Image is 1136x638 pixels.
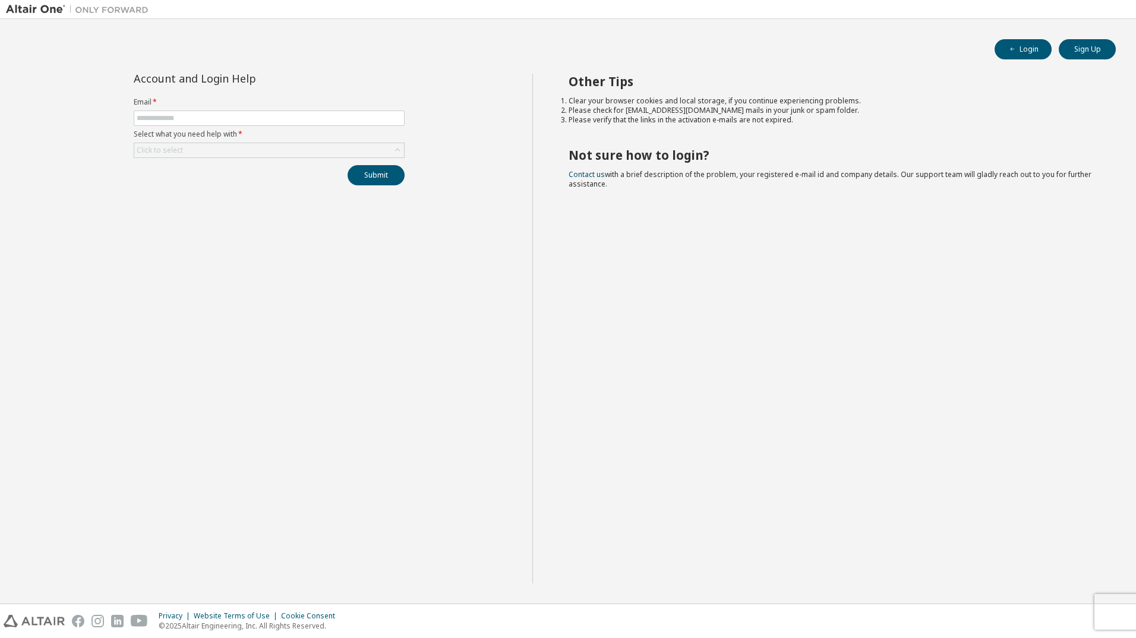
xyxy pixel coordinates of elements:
li: Clear your browser cookies and local storage, if you continue experiencing problems. [569,96,1095,106]
a: Contact us [569,169,605,179]
div: Website Terms of Use [194,611,281,621]
div: Cookie Consent [281,611,342,621]
img: youtube.svg [131,615,148,627]
button: Login [995,39,1052,59]
img: facebook.svg [72,615,84,627]
h2: Other Tips [569,74,1095,89]
div: Click to select [137,146,183,155]
div: Privacy [159,611,194,621]
button: Submit [348,165,405,185]
img: instagram.svg [91,615,104,627]
label: Email [134,97,405,107]
label: Select what you need help with [134,130,405,139]
div: Account and Login Help [134,74,351,83]
div: Click to select [134,143,404,157]
img: altair_logo.svg [4,615,65,627]
button: Sign Up [1059,39,1116,59]
p: © 2025 Altair Engineering, Inc. All Rights Reserved. [159,621,342,631]
img: linkedin.svg [111,615,124,627]
img: Altair One [6,4,154,15]
li: Please check for [EMAIL_ADDRESS][DOMAIN_NAME] mails in your junk or spam folder. [569,106,1095,115]
li: Please verify that the links in the activation e-mails are not expired. [569,115,1095,125]
h2: Not sure how to login? [569,147,1095,163]
span: with a brief description of the problem, your registered e-mail id and company details. Our suppo... [569,169,1091,189]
